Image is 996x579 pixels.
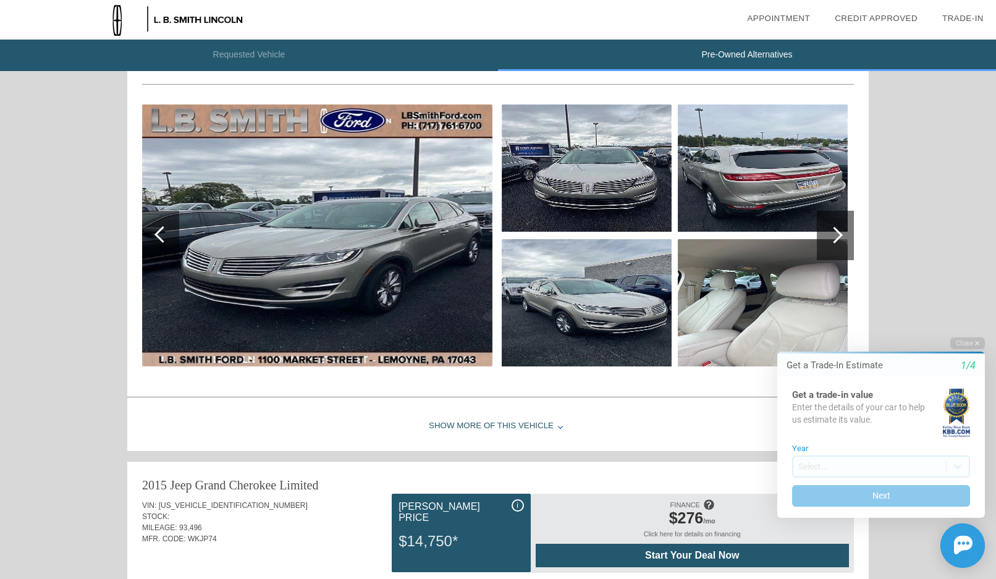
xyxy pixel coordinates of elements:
[670,501,700,509] span: FINANCE
[542,509,843,530] div: /mo
[142,552,854,572] div: Quoted on [DATE] 6:56:27 PM
[835,14,918,23] a: Credit Approved
[142,523,177,532] span: MILEAGE:
[551,550,834,561] span: Start Your Deal Now
[142,512,169,521] span: STOCK:
[279,476,318,494] div: Limited
[942,14,984,23] a: Trade-In
[399,499,523,525] div: [PERSON_NAME] Price
[127,402,869,451] div: Show More of this Vehicle
[502,104,672,232] img: 34eb0af85639b747d7d64358e5c237ccx.jpg
[536,530,849,544] div: Click here for details on financing
[512,499,524,512] div: i
[399,525,523,557] div: $14,750*
[678,239,848,366] img: 0f95c3aeaf1da36ca0f36e72e4b278bax.jpg
[188,535,217,543] span: WKJP74
[159,501,308,510] span: [US_VEHICLE_IDENTIFICATION_NUMBER]
[751,326,996,579] iframe: Chat Assistance
[179,523,202,532] span: 93,496
[502,239,672,366] img: d875613143f2cc87a9174a5957f82f03x.jpg
[142,476,276,494] div: 2015 Jeep Grand Cherokee
[678,104,848,232] img: 71ec0dd12f86f24889eb287445e0ef8ax.jpg
[142,535,186,543] span: MFR. CODE:
[669,509,704,526] span: $276
[142,104,492,366] img: 221e23cc1a18f82ffc95a52fecc508d9x.jpg
[142,501,156,510] span: VIN:
[747,14,810,23] a: Appointment
[498,40,996,71] li: Pre-Owned Alternatives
